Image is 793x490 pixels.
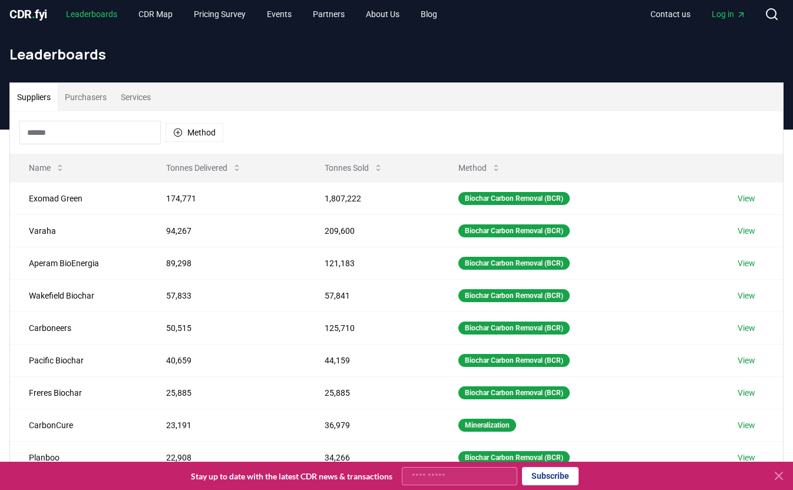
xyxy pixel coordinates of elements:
td: 209,600 [306,214,440,247]
a: Partners [303,4,354,25]
div: Biochar Carbon Removal (BCR) [458,192,570,205]
button: Services [114,83,158,111]
a: Blog [411,4,447,25]
a: View [738,355,755,366]
a: Events [257,4,301,25]
div: Biochar Carbon Removal (BCR) [458,322,570,335]
nav: Main [57,4,447,25]
a: View [738,193,755,204]
a: View [738,322,755,334]
td: 34,266 [306,441,440,474]
div: Biochar Carbon Removal (BCR) [458,386,570,399]
button: Method [166,123,223,142]
td: Carboneers [10,312,147,344]
button: Purchasers [58,83,114,111]
a: Leaderboards [57,4,127,25]
td: Aperam BioEnergia [10,247,147,279]
td: 25,885 [147,376,305,409]
button: Method [449,156,510,180]
span: Log in [712,8,746,20]
div: Biochar Carbon Removal (BCR) [458,289,570,302]
a: View [738,290,755,302]
td: Freres Biochar [10,376,147,409]
a: View [738,452,755,463]
td: 57,841 [306,279,440,312]
button: Name [19,156,74,180]
td: 125,710 [306,312,440,344]
div: Mineralization [458,419,516,432]
td: 94,267 [147,214,305,247]
td: 1,807,222 [306,182,440,214]
td: Varaha [10,214,147,247]
nav: Main [641,4,755,25]
button: Suppliers [10,83,58,111]
td: 22,908 [147,441,305,474]
a: Pricing Survey [184,4,255,25]
td: Wakefield Biochar [10,279,147,312]
a: CDR.fyi [9,6,47,22]
td: 44,159 [306,344,440,376]
td: 40,659 [147,344,305,376]
td: 57,833 [147,279,305,312]
td: Pacific Biochar [10,344,147,376]
div: Biochar Carbon Removal (BCR) [458,451,570,464]
span: CDR fyi [9,7,47,21]
td: 174,771 [147,182,305,214]
h1: Leaderboards [9,45,784,64]
td: Planboo [10,441,147,474]
td: Exomad Green [10,182,147,214]
a: About Us [356,4,409,25]
td: 25,885 [306,376,440,409]
div: Biochar Carbon Removal (BCR) [458,354,570,367]
div: Biochar Carbon Removal (BCR) [458,224,570,237]
a: Contact us [641,4,700,25]
div: Biochar Carbon Removal (BCR) [458,257,570,270]
a: View [738,419,755,431]
span: . [32,7,35,21]
a: View [738,387,755,399]
td: 89,298 [147,247,305,279]
td: 121,183 [306,247,440,279]
td: 23,191 [147,409,305,441]
a: View [738,225,755,237]
button: Tonnes Sold [315,156,392,180]
button: Tonnes Delivered [157,156,251,180]
a: Log in [702,4,755,25]
a: View [738,257,755,269]
td: 36,979 [306,409,440,441]
td: 50,515 [147,312,305,344]
td: CarbonCure [10,409,147,441]
a: CDR Map [129,4,182,25]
